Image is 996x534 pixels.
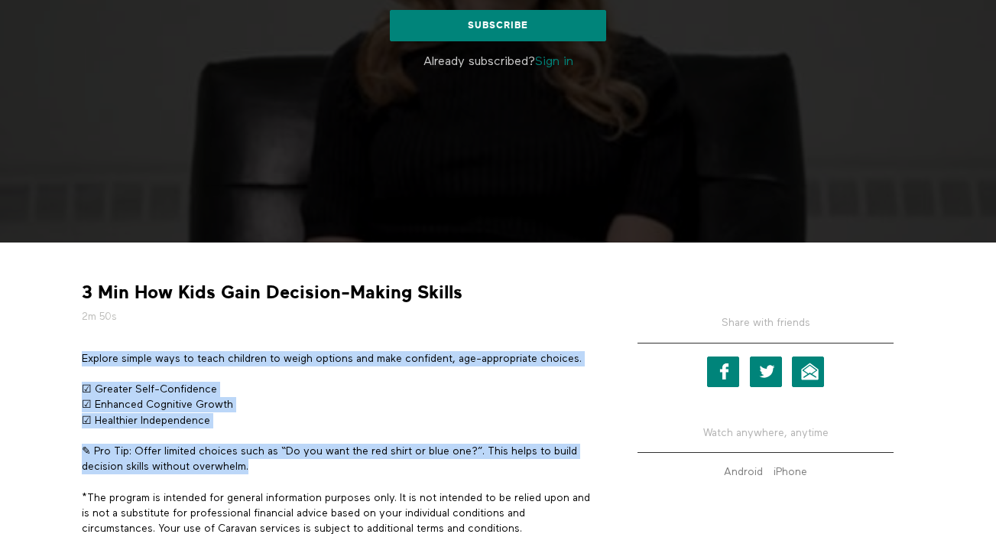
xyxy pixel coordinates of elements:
[774,467,807,477] strong: iPhone
[273,53,724,71] p: Already subscribed?
[82,382,594,428] p: ☑ Greater Self-Confidence ☑ Enhanced Cognitive Growth ☑ Healthier Independence
[82,281,462,304] strong: 3 Min How Kids Gain Decision-Making Skills
[707,357,739,387] a: Facebook
[720,467,767,477] a: Android
[638,315,894,343] h5: Share with friends
[390,10,606,41] a: Subscribe
[750,357,782,387] a: Twitter
[535,56,573,68] a: Sign in
[82,309,594,324] h5: 2m 50s
[82,444,594,475] p: ✎ Pro Tip: Offer limited choices such as “Do you want the red shirt or blue one?”. This helps to ...
[724,467,763,477] strong: Android
[770,467,811,477] a: iPhone
[82,351,594,366] p: Explore simple ways to teach children to weigh options and make confident, age-appropriate choices.
[638,414,894,453] h5: Watch anywhere, anytime
[792,357,824,387] a: Email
